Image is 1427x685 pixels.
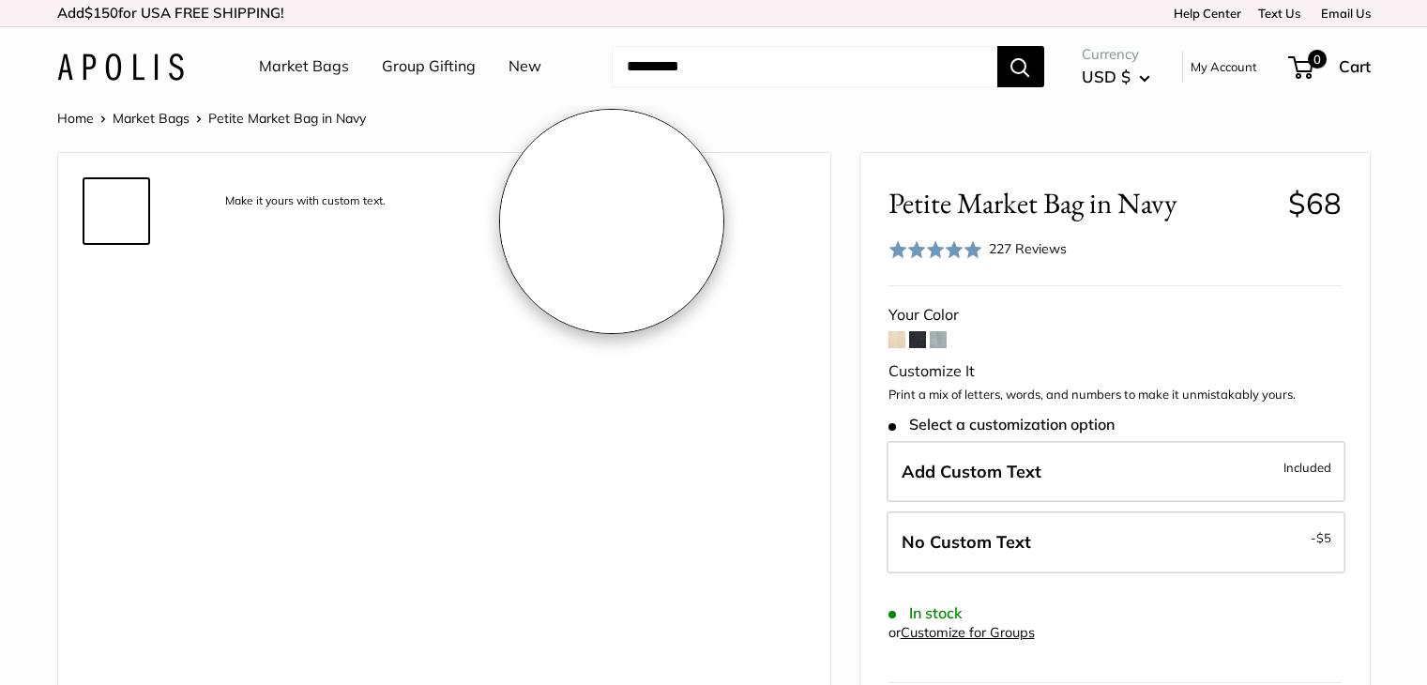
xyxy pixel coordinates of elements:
a: New [509,53,541,81]
span: Included [1283,456,1331,479]
button: Search [997,46,1044,87]
span: 0 [1307,50,1326,68]
a: Market Bags [259,53,349,81]
a: Customize for Groups [901,624,1035,641]
label: Leave Blank [887,511,1345,573]
div: Make it yours with custom text. [216,189,395,214]
span: $68 [1288,185,1342,221]
label: Add Custom Text [887,441,1345,503]
span: Add Custom Text [902,461,1041,482]
span: USD $ [1082,67,1131,86]
a: Group Gifting [382,53,476,81]
span: Select a customization option [888,416,1115,434]
a: Petite Market Bag in Navy [83,252,150,320]
a: Petite Market Bag in Navy [83,327,150,395]
span: No Custom Text [902,531,1031,553]
a: 0 Cart [1290,52,1371,82]
button: USD $ [1082,62,1150,92]
a: description_Make it yours with custom text. [83,177,150,245]
nav: Breadcrumb [57,106,366,130]
a: Petite Market Bag in Navy [83,478,150,545]
span: 227 Reviews [989,240,1067,257]
span: $5 [1316,530,1331,545]
a: My Account [1191,55,1257,78]
a: Help Center [1167,6,1241,21]
p: Print a mix of letters, words, and numbers to make it unmistakably yours. [888,386,1342,404]
span: Cart [1339,56,1371,76]
a: description_Super soft and durable leather handles. [83,553,150,620]
span: - [1311,526,1331,549]
span: Currency [1082,41,1150,68]
a: Home [57,110,94,127]
span: In stock [888,604,963,622]
span: $150 [84,4,118,22]
span: Petite Market Bag in Navy [208,110,366,127]
span: Petite Market Bag in Navy [888,186,1274,221]
a: Market Bags [113,110,190,127]
a: Email Us [1314,6,1371,21]
a: Text Us [1258,6,1300,21]
div: or [888,620,1035,646]
div: Your Color [888,301,1342,329]
div: Customize It [888,358,1342,386]
input: Search... [612,46,997,87]
a: Petite Market Bag in Navy [83,403,150,470]
img: Apolis [57,53,184,81]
